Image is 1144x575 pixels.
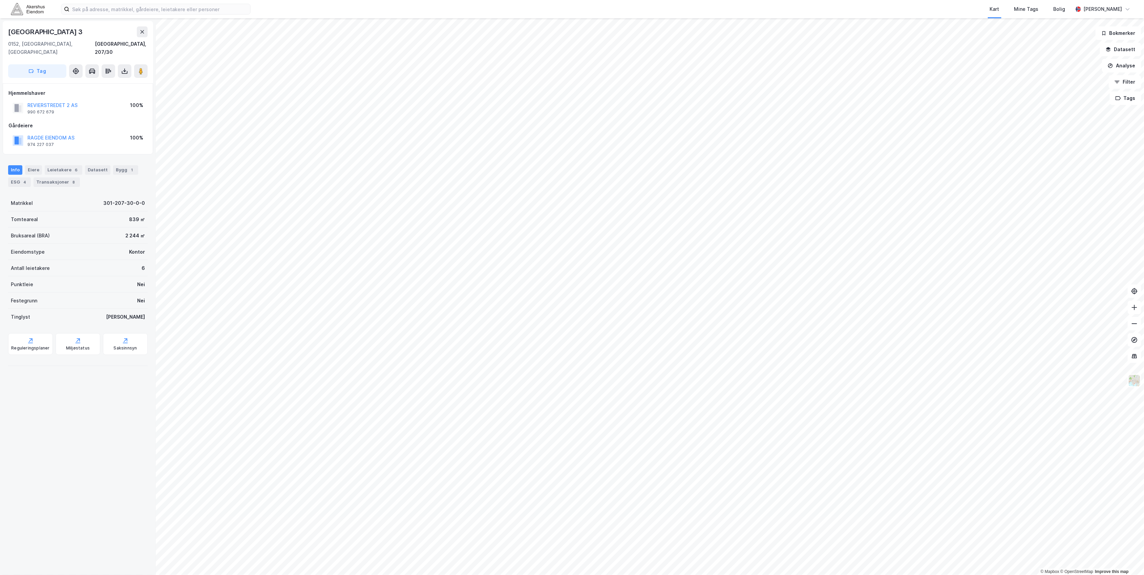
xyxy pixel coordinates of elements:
div: Hjemmelshaver [8,89,147,97]
div: 0152, [GEOGRAPHIC_DATA], [GEOGRAPHIC_DATA] [8,40,95,56]
div: Kontrollprogram for chat [1110,542,1144,575]
div: Punktleie [11,280,33,289]
div: [GEOGRAPHIC_DATA], 207/30 [95,40,148,56]
div: Datasett [85,165,110,175]
div: Bolig [1054,5,1065,13]
div: Transaksjoner [34,177,80,187]
a: OpenStreetMap [1060,569,1093,574]
button: Analyse [1102,59,1141,72]
div: 1 [129,167,135,173]
div: [PERSON_NAME] [106,313,145,321]
div: 2 244 ㎡ [125,232,145,240]
div: Saksinnsyn [114,345,137,351]
div: 4 [21,179,28,186]
div: 974 227 037 [27,142,54,147]
div: Gårdeiere [8,122,147,130]
div: 301-207-30-0-0 [103,199,145,207]
div: Tomteareal [11,215,38,223]
button: Tag [8,64,66,78]
div: Bygg [113,165,138,175]
button: Filter [1109,75,1141,89]
div: Info [8,165,22,175]
div: Kontor [129,248,145,256]
div: Festegrunn [11,297,37,305]
div: 100% [130,101,143,109]
div: Leietakere [45,165,82,175]
button: Tags [1110,91,1141,105]
div: Mine Tags [1014,5,1039,13]
div: 990 672 679 [27,109,54,115]
button: Bokmerker [1096,26,1141,40]
div: 6 [142,264,145,272]
div: Eiendomstype [11,248,45,256]
div: [PERSON_NAME] [1084,5,1122,13]
iframe: Chat Widget [1110,542,1144,575]
div: 6 [73,167,80,173]
div: 839 ㎡ [129,215,145,223]
div: Nei [137,297,145,305]
div: 100% [130,134,143,142]
img: Z [1128,374,1141,387]
div: ESG [8,177,31,187]
a: Improve this map [1095,569,1129,574]
input: Søk på adresse, matrikkel, gårdeiere, leietakere eller personer [69,4,250,14]
div: Matrikkel [11,199,33,207]
div: Kart [990,5,999,13]
div: [GEOGRAPHIC_DATA] 3 [8,26,84,37]
div: Tinglyst [11,313,30,321]
div: Antall leietakere [11,264,50,272]
div: Nei [137,280,145,289]
div: Miljøstatus [66,345,90,351]
a: Mapbox [1041,569,1059,574]
button: Datasett [1100,43,1141,56]
div: Bruksareal (BRA) [11,232,50,240]
div: Reguleringsplaner [11,345,49,351]
img: akershus-eiendom-logo.9091f326c980b4bce74ccdd9f866810c.svg [11,3,45,15]
div: Eiere [25,165,42,175]
div: 8 [70,179,77,186]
